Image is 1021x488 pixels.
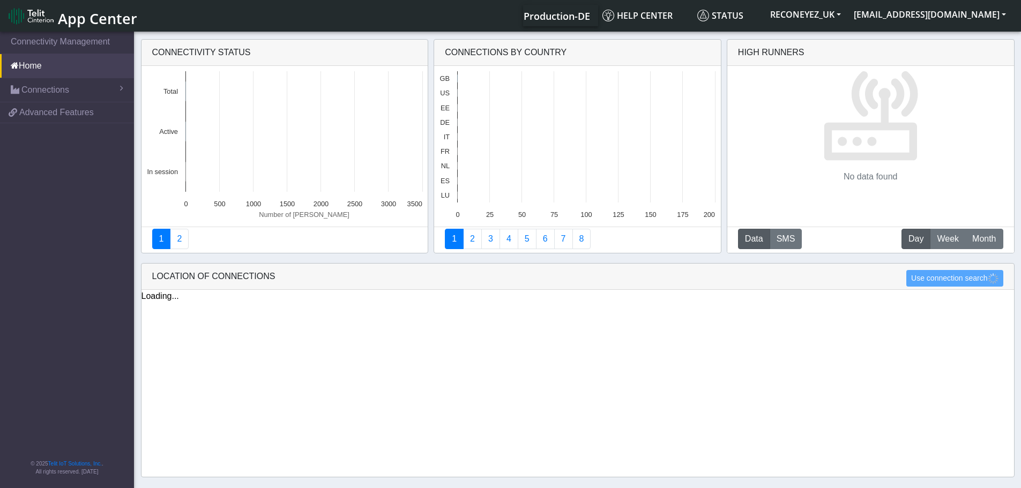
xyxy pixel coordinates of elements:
button: Week [930,229,966,249]
a: Usage per Country [481,229,500,249]
a: Status [693,5,764,26]
span: Month [972,232,996,245]
text: LU [441,191,450,199]
a: Connectivity status [152,229,171,249]
text: 25 [486,211,494,219]
text: 175 [677,211,688,219]
text: 0 [184,200,188,208]
a: Usage by Carrier [518,229,536,249]
text: 0 [456,211,460,219]
a: Not Connected for 30 days [572,229,591,249]
div: High Runners [738,46,804,59]
button: RECONEYEZ_UK [764,5,847,24]
a: 14 Days Trend [536,229,555,249]
text: Active [159,127,178,136]
text: 1500 [279,200,294,208]
button: Use connection search [906,270,1003,287]
a: Carrier [463,229,482,249]
span: Connections [21,84,69,96]
a: Deployment status [170,229,189,249]
span: Advanced Features [19,106,94,119]
button: Day [901,229,930,249]
span: Week [937,232,959,245]
img: No data found [823,66,919,162]
text: In session [147,168,178,176]
text: IT [444,133,450,141]
button: Month [965,229,1003,249]
text: NL [441,162,450,170]
text: 50 [518,211,526,219]
text: 1000 [245,200,260,208]
span: Day [908,232,923,245]
text: FR [441,147,450,155]
text: 200 [704,211,715,219]
text: 150 [645,211,656,219]
text: Number of [PERSON_NAME] [259,211,349,219]
img: knowledge.svg [602,10,614,21]
text: DE [440,118,450,126]
text: 125 [613,211,624,219]
span: Production-DE [524,10,590,22]
div: Connectivity status [141,40,428,66]
div: Loading... [141,290,1014,303]
img: logo-telit-cinterion-gw-new.png [9,7,54,25]
text: ES [441,177,450,185]
p: No data found [844,170,898,183]
text: 500 [214,200,225,208]
text: 100 [580,211,592,219]
button: Data [738,229,770,249]
text: GB [440,74,450,82]
nav: Summary paging [445,229,710,249]
a: Connections By Country [445,229,464,249]
span: Status [697,10,743,21]
text: Total [163,87,177,95]
text: EE [441,104,450,112]
a: Your current platform instance [523,5,590,26]
a: Zero Session [554,229,573,249]
button: [EMAIL_ADDRESS][DOMAIN_NAME] [847,5,1012,24]
a: Connections By Carrier [500,229,518,249]
a: Help center [598,5,693,26]
text: 3000 [381,200,396,208]
div: LOCATION OF CONNECTIONS [141,264,1014,290]
a: Telit IoT Solutions, Inc. [48,461,102,467]
nav: Summary paging [152,229,418,249]
img: status.svg [697,10,709,21]
div: Connections By Country [434,40,721,66]
button: SMS [770,229,802,249]
span: App Center [58,9,137,28]
span: Help center [602,10,673,21]
text: US [440,89,450,97]
img: loading [988,273,998,284]
text: 2500 [347,200,362,208]
text: 75 [550,211,558,219]
text: 2000 [313,200,328,208]
a: App Center [9,4,136,27]
text: 3500 [407,200,422,208]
